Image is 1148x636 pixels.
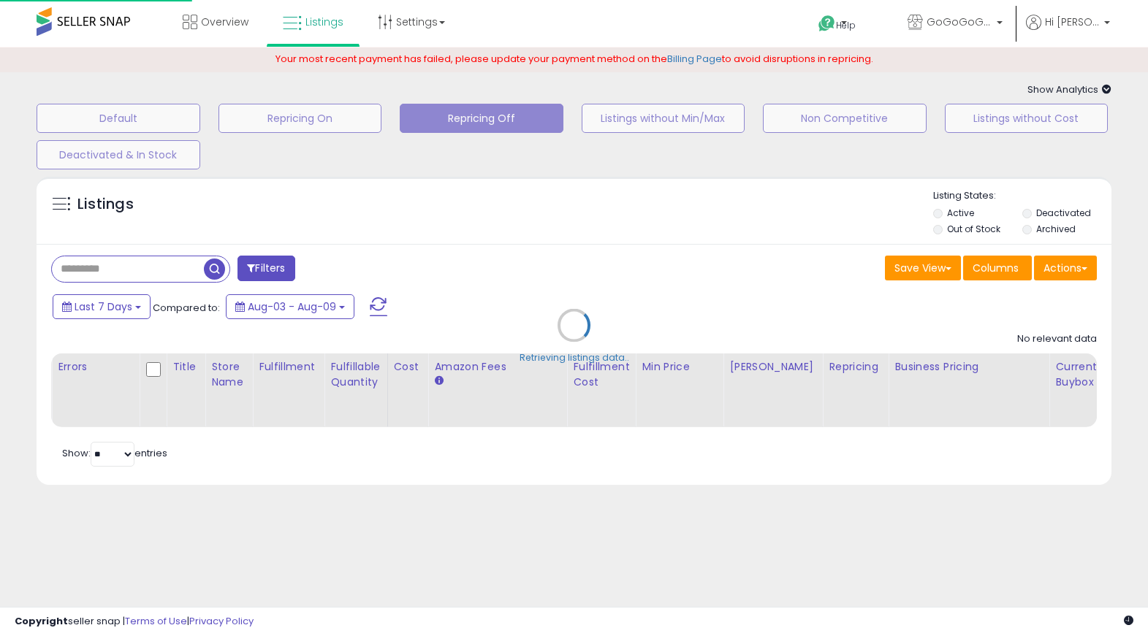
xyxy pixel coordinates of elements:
span: GoGoGoGoneLLC [927,15,992,29]
button: Listings without Cost [945,104,1109,133]
a: Terms of Use [125,614,187,628]
a: Hi [PERSON_NAME] [1026,15,1110,47]
span: Help [836,19,856,31]
button: Repricing On [218,104,382,133]
a: Billing Page [667,52,722,66]
button: Default [37,104,200,133]
span: Overview [201,15,248,29]
span: Show Analytics [1027,83,1111,96]
button: Deactivated & In Stock [37,140,200,169]
strong: Copyright [15,614,68,628]
a: Privacy Policy [189,614,254,628]
button: Non Competitive [763,104,927,133]
i: Get Help [818,15,836,33]
span: Hi [PERSON_NAME] [1045,15,1100,29]
div: seller snap | | [15,615,254,629]
span: Your most recent payment has failed, please update your payment method on the to avoid disruption... [275,52,873,66]
span: Listings [305,15,343,29]
div: Retrieving listings data.. [520,350,629,364]
button: Listings without Min/Max [582,104,745,133]
a: Help [807,4,884,47]
button: Repricing Off [400,104,563,133]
